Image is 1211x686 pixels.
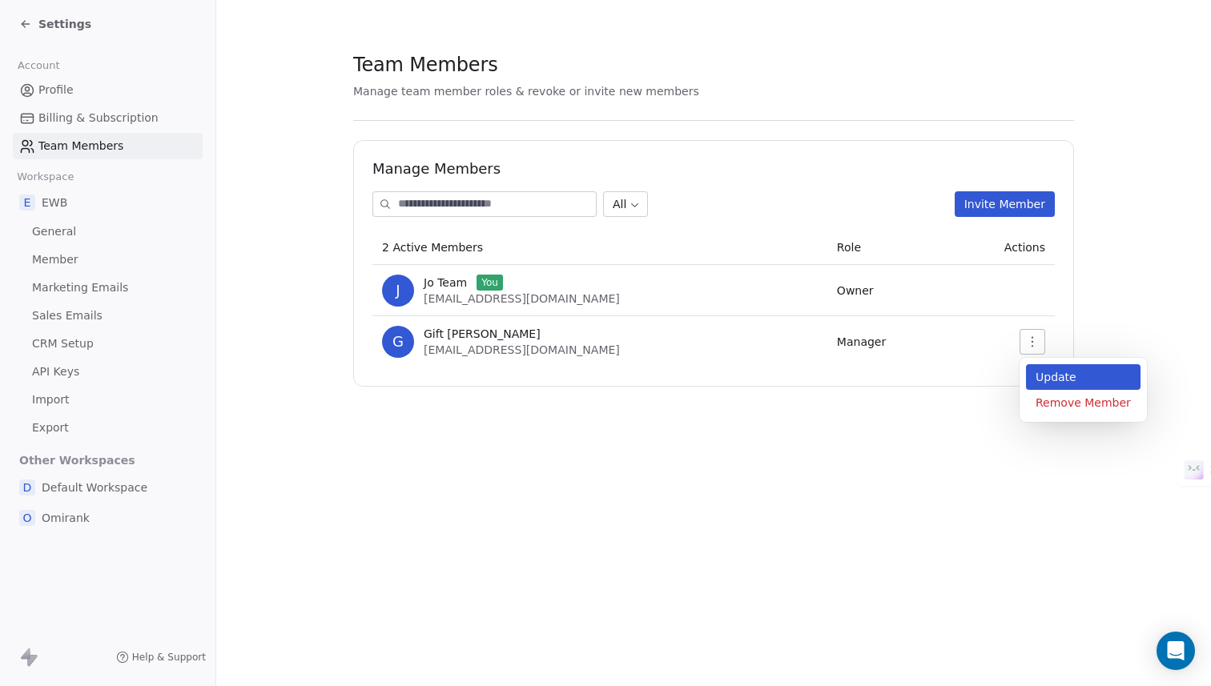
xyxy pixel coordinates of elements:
[38,82,74,98] span: Profile
[477,275,503,291] span: You
[32,391,69,408] span: Import
[13,247,203,273] a: Member
[132,651,206,664] span: Help & Support
[10,54,66,78] span: Account
[1157,632,1195,670] div: Open Intercom Messenger
[32,251,78,268] span: Member
[32,223,76,240] span: General
[32,335,94,352] span: CRM Setup
[32,363,79,380] span: API Keys
[837,284,874,297] span: Owner
[353,53,498,77] span: Team Members
[32,419,69,436] span: Export
[38,110,159,126] span: Billing & Subscription
[1026,364,1141,390] div: Update
[13,359,203,385] a: API Keys
[19,195,35,211] span: E
[13,219,203,245] a: General
[32,279,128,296] span: Marketing Emails
[382,241,483,254] span: 2 Active Members
[424,275,467,291] span: Jo Team
[10,165,81,189] span: Workspace
[424,343,620,356] span: [EMAIL_ADDRESS][DOMAIN_NAME]
[13,447,142,473] span: Other Workspaces
[382,275,414,307] span: J
[38,16,91,32] span: Settings
[42,195,67,211] span: EWB
[38,138,123,154] span: Team Members
[32,307,103,324] span: Sales Emails
[19,510,35,526] span: O
[13,275,203,301] a: Marketing Emails
[42,510,90,526] span: Omirank
[424,292,620,305] span: [EMAIL_ADDRESS][DOMAIN_NAME]
[382,326,414,358] span: G
[19,16,91,32] a: Settings
[13,133,203,159] a: Team Members
[1004,241,1045,254] span: Actions
[42,479,147,495] span: Default Workspace
[13,77,203,103] a: Profile
[13,387,203,413] a: Import
[837,335,886,348] span: Manager
[955,191,1055,217] button: Invite Member
[837,241,861,254] span: Role
[13,105,203,131] a: Billing & Subscription
[13,415,203,441] a: Export
[19,479,35,495] span: D
[13,331,203,357] a: CRM Setup
[13,303,203,329] a: Sales Emails
[424,326,541,342] span: Gift [PERSON_NAME]
[353,85,699,98] span: Manage team member roles & revoke or invite new members
[116,651,206,664] a: Help & Support
[372,159,1055,179] h1: Manage Members
[1026,390,1141,415] div: Remove Member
